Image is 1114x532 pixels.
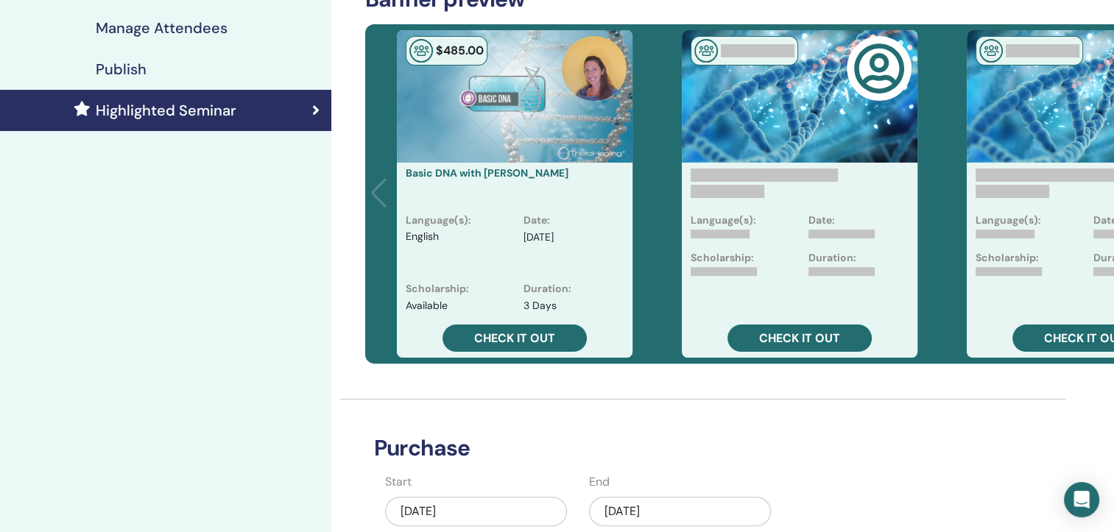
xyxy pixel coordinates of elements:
[365,435,945,461] h3: Purchase
[96,60,147,78] h4: Publish
[691,213,756,228] p: Language(s):
[976,250,1039,266] p: Scholarship:
[523,230,554,245] p: [DATE]
[409,39,433,63] img: In-Person Seminar
[853,43,905,94] img: user-circle-regular.svg
[443,324,587,352] a: Check it out
[406,281,469,297] p: Scholarship :
[979,39,1003,63] img: In-Person Seminar
[727,324,872,352] a: Check it out
[691,250,754,266] p: Scholarship:
[406,230,439,269] p: English
[523,213,550,228] p: Date :
[406,166,568,180] a: Basic DNA with [PERSON_NAME]
[96,19,228,37] h4: Manage Attendees
[808,213,835,228] p: Date:
[385,473,412,491] label: Start
[759,330,840,346] span: Check it out
[96,102,236,119] h4: Highlighted Seminar
[523,281,571,297] p: Duration :
[406,213,471,228] p: Language(s) :
[436,43,484,58] span: $ 485 .00
[589,473,610,491] label: End
[406,298,448,313] p: Available
[1064,482,1099,517] div: Open Intercom Messenger
[694,39,718,63] img: In-Person Seminar
[474,330,555,346] span: Check it out
[523,298,557,313] p: 3 Days
[808,250,856,266] p: Duration:
[589,497,771,526] div: [DATE]
[385,497,567,526] div: [DATE]
[562,36,627,101] img: default.jpg
[976,213,1041,228] p: Language(s):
